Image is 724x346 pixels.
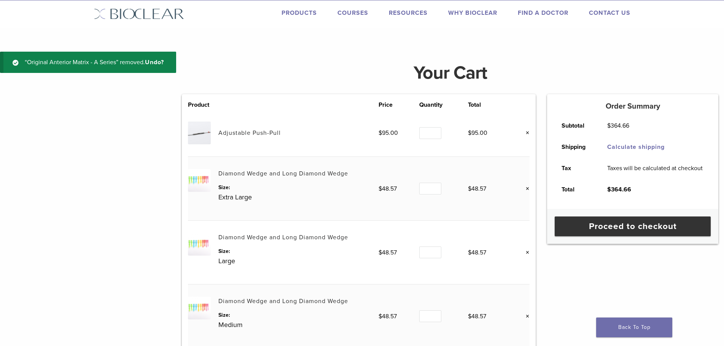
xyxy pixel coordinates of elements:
a: Proceed to checkout [555,216,711,236]
a: Remove this item [520,128,530,138]
span: $ [468,129,471,137]
a: Diamond Wedge and Long Diamond Wedge [218,170,348,177]
th: Product [188,100,218,109]
a: Diamond Wedge and Long Diamond Wedge [218,234,348,241]
bdi: 364.66 [607,186,631,193]
img: Diamond Wedge and Long Diamond Wedge [188,169,210,191]
bdi: 95.00 [468,129,487,137]
span: $ [468,249,471,256]
a: Remove this item [520,184,530,194]
a: Remove this item [520,248,530,258]
th: Subtotal [553,115,598,136]
dt: Size: [218,183,379,191]
dt: Size: [218,247,379,255]
img: Diamond Wedge and Long Diamond Wedge [188,233,210,255]
span: $ [468,185,471,193]
a: Products [282,9,317,17]
td: Taxes will be calculated at checkout [598,158,711,179]
h5: Order Summary [547,102,718,111]
a: Undo? [145,58,164,66]
th: Total [468,100,509,109]
a: Find A Doctor [518,9,568,17]
span: $ [379,129,382,137]
h1: Your Cart [176,64,724,82]
a: Contact Us [589,9,630,17]
a: Diamond Wedge and Long Diamond Wedge [218,297,348,305]
a: Remove this item [520,311,530,321]
img: Adjustable Push-Pull [188,122,210,144]
th: Price [379,100,419,109]
bdi: 48.57 [468,185,486,193]
span: $ [607,186,611,193]
a: Adjustable Push-Pull [218,129,281,137]
p: Large [218,255,379,267]
th: Tax [553,158,598,179]
span: $ [468,313,471,320]
bdi: 48.57 [379,313,397,320]
a: Back To Top [596,318,672,337]
img: Diamond Wedge and Long Diamond Wedge [188,297,210,319]
dt: Size: [218,311,379,319]
a: Why Bioclear [448,9,497,17]
a: Resources [389,9,428,17]
bdi: 48.57 [379,249,397,256]
span: $ [607,122,611,130]
th: Quantity [419,100,468,109]
th: Shipping [553,136,598,158]
bdi: 95.00 [379,129,398,137]
a: Calculate shipping [607,143,665,151]
img: Bioclear [94,8,184,19]
span: $ [379,185,382,193]
p: Extra Large [218,191,379,203]
th: Total [553,179,598,200]
a: Courses [337,9,368,17]
bdi: 48.57 [468,249,486,256]
bdi: 48.57 [379,185,397,193]
span: $ [379,249,382,256]
p: Medium [218,319,379,330]
span: $ [379,313,382,320]
bdi: 48.57 [468,313,486,320]
bdi: 364.66 [607,122,629,130]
